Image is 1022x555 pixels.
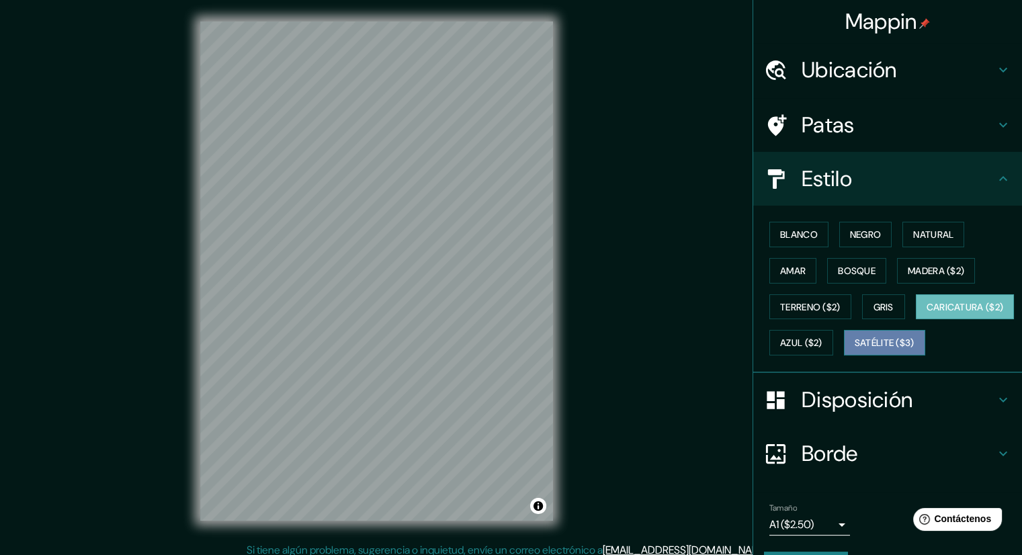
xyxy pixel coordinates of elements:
font: Terreno ($2) [780,301,841,313]
font: Natural [913,228,953,241]
button: Blanco [769,222,828,247]
font: Borde [802,439,858,468]
font: Estilo [802,165,852,193]
font: Mappin [845,7,917,36]
font: Madera ($2) [908,265,964,277]
div: Estilo [753,152,1022,206]
font: Caricatura ($2) [927,301,1004,313]
font: Satélite ($3) [855,337,914,349]
button: Madera ($2) [897,258,975,284]
font: A1 ($2.50) [769,517,814,531]
iframe: Lanzador de widgets de ayuda [902,503,1007,540]
div: A1 ($2.50) [769,514,850,536]
button: Negro [839,222,892,247]
font: Gris [874,301,894,313]
button: Satélite ($3) [844,330,925,355]
div: Disposición [753,373,1022,427]
button: Amar [769,258,816,284]
font: Blanco [780,228,818,241]
button: Activar o desactivar atribución [530,498,546,514]
div: Ubicación [753,43,1022,97]
div: Patas [753,98,1022,152]
button: Azul ($2) [769,330,833,355]
font: Amar [780,265,806,277]
font: Ubicación [802,56,897,84]
button: Gris [862,294,905,320]
canvas: Mapa [200,22,553,521]
button: Bosque [827,258,886,284]
button: Terreno ($2) [769,294,851,320]
font: Patas [802,111,855,139]
font: Negro [850,228,882,241]
button: Natural [902,222,964,247]
font: Disposición [802,386,912,414]
button: Caricatura ($2) [916,294,1015,320]
div: Borde [753,427,1022,480]
font: Tamaño [769,503,797,513]
font: Bosque [838,265,876,277]
font: Azul ($2) [780,337,822,349]
img: pin-icon.png [919,18,930,29]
